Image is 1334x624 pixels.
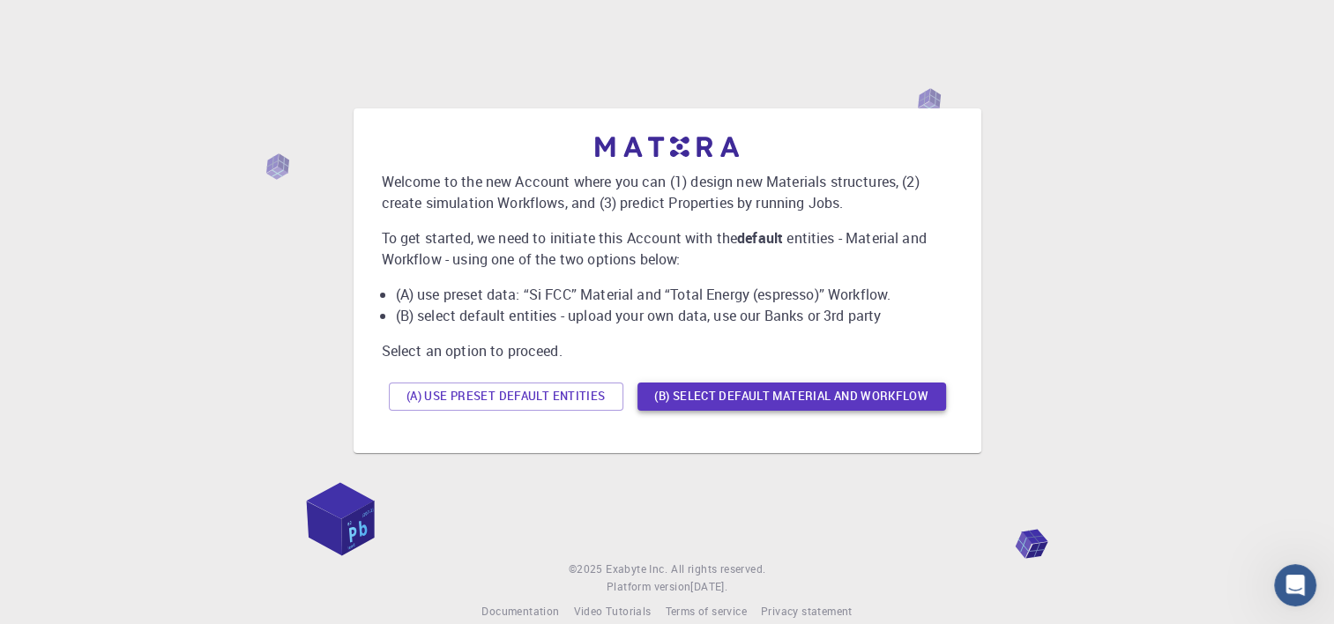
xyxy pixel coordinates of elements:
span: Video Tutorials [573,604,651,618]
a: Terms of service [665,603,746,620]
p: To get started, we need to initiate this Account with the entities - Material and Workflow - usin... [382,227,953,270]
span: All rights reserved. [671,561,765,578]
p: Welcome to the new Account where you can (1) design new Materials structures, (2) create simulati... [382,171,953,213]
li: (A) use preset data: “Si FCC” Material and “Total Energy (espresso)” Workflow. [396,284,953,305]
a: Exabyte Inc. [606,561,667,578]
span: © 2025 [569,561,606,578]
span: Privacy statement [761,604,853,618]
button: (A) Use preset default entities [389,383,623,411]
span: Exabyte Inc. [606,561,667,576]
a: Documentation [481,603,559,620]
span: [DATE] . [690,579,727,593]
img: logo [595,137,740,157]
p: Select an option to proceed. [382,340,953,361]
iframe: Intercom live chat [1274,564,1316,606]
b: default [737,228,783,248]
span: Terms of service [665,604,746,618]
span: Documentation [481,604,559,618]
a: Privacy statement [761,603,853,620]
span: Platform version [607,578,690,596]
li: (B) select default entities - upload your own data, use our Banks or 3rd party [396,305,953,326]
span: Podpora [34,12,101,28]
button: (B) Select default material and workflow [637,383,946,411]
a: [DATE]. [690,578,727,596]
a: Video Tutorials [573,603,651,620]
